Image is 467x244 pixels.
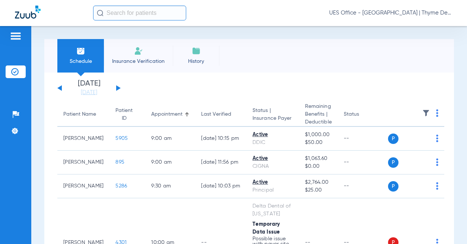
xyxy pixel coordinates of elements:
img: Schedule [76,46,85,55]
td: [PERSON_NAME] [57,127,109,151]
span: $0.00 [305,163,332,170]
div: Appointment [151,110,182,118]
span: Insurance Verification [109,58,167,65]
img: Manual Insurance Verification [134,46,143,55]
td: [PERSON_NAME] [57,151,109,174]
span: $1,063.60 [305,155,332,163]
div: Appointment [151,110,189,118]
span: $2,764.00 [305,179,332,186]
span: Deductible [305,118,332,126]
a: [DATE] [67,89,111,96]
iframe: Chat Widget [430,208,467,244]
div: Patient ID [115,107,139,122]
img: group-dot-blue.svg [436,135,438,142]
div: Principal [252,186,293,194]
span: P [388,181,398,192]
input: Search for patients [93,6,186,20]
span: Schedule [63,58,98,65]
div: Last Verified [201,110,241,118]
td: [DATE] 10:15 PM [195,127,247,151]
span: 895 [115,160,124,165]
td: 9:00 AM [145,127,195,151]
div: Patient ID [115,107,133,122]
th: Status | [247,103,299,127]
div: Active [252,179,293,186]
span: Temporary Data Issue [252,222,280,235]
img: group-dot-blue.svg [436,182,438,190]
span: $50.00 [305,139,332,147]
div: DDIC [252,139,293,147]
img: group-dot-blue.svg [436,109,438,117]
div: CIGNA [252,163,293,170]
span: $25.00 [305,186,332,194]
td: [DATE] 11:56 PM [195,151,247,174]
td: -- [338,151,388,174]
span: 5286 [115,183,127,189]
span: 5905 [115,136,128,141]
li: [DATE] [67,80,111,96]
td: -- [338,127,388,151]
div: Patient Name [63,110,96,118]
span: P [388,134,398,144]
span: History [178,58,214,65]
td: 9:30 AM [145,174,195,198]
div: Last Verified [201,110,231,118]
th: Status [338,103,388,127]
div: Active [252,155,293,163]
img: Zuub Logo [15,6,41,19]
td: -- [338,174,388,198]
div: Delta Dental of [US_STATE] [252,202,293,218]
td: [PERSON_NAME] [57,174,109,198]
div: Active [252,131,293,139]
img: filter.svg [422,109,430,117]
span: $1,000.00 [305,131,332,139]
img: History [192,46,201,55]
span: Insurance Payer [252,115,293,122]
img: group-dot-blue.svg [436,158,438,166]
div: Patient Name [63,110,104,118]
img: Search Icon [97,10,104,16]
th: Remaining Benefits | [299,103,338,127]
td: [DATE] 10:03 PM [195,174,247,198]
img: hamburger-icon [10,32,22,41]
td: 9:00 AM [145,151,195,174]
span: P [388,157,398,168]
span: UES Office - [GEOGRAPHIC_DATA] | Thyme Dental Care [329,9,452,17]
